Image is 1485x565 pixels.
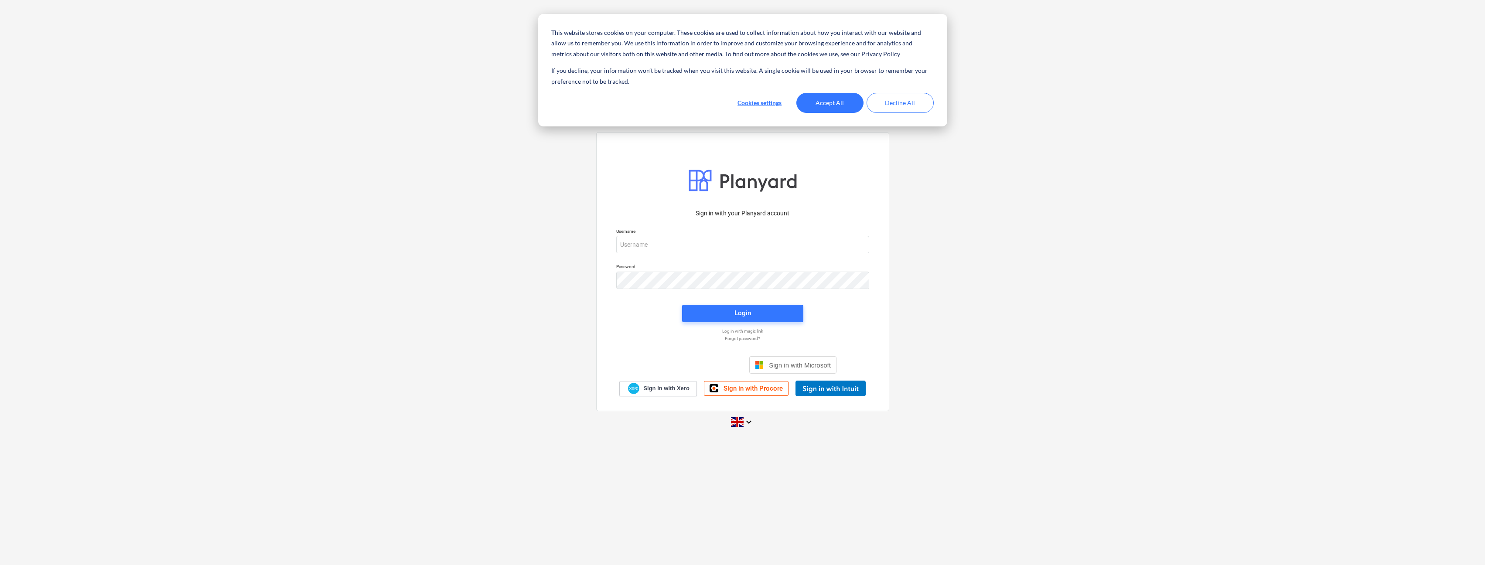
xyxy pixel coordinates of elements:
[734,307,751,319] div: Login
[616,264,869,271] p: Password
[867,93,934,113] button: Decline All
[744,417,754,427] i: keyboard_arrow_down
[619,381,697,396] a: Sign in with Xero
[1441,523,1485,565] iframe: Chat Widget
[726,93,793,113] button: Cookies settings
[682,305,803,322] button: Login
[616,228,869,236] p: Username
[612,336,874,341] a: Forgot password?
[628,383,639,395] img: Xero logo
[643,385,689,392] span: Sign in with Xero
[612,328,874,334] a: Log in with magic link
[796,93,864,113] button: Accept All
[616,209,869,218] p: Sign in with your Planyard account
[538,14,947,126] div: Cookie banner
[755,361,764,369] img: Microsoft logo
[769,361,831,369] span: Sign in with Microsoft
[704,381,789,396] a: Sign in with Procore
[551,65,933,87] p: If you decline, your information won’t be tracked when you visit this website. A single cookie wi...
[616,236,869,253] input: Username
[551,27,933,60] p: This website stores cookies on your computer. These cookies are used to collect information about...
[644,355,747,374] iframe: Poga Pierakstīties ar Google kontu
[724,385,783,392] span: Sign in with Procore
